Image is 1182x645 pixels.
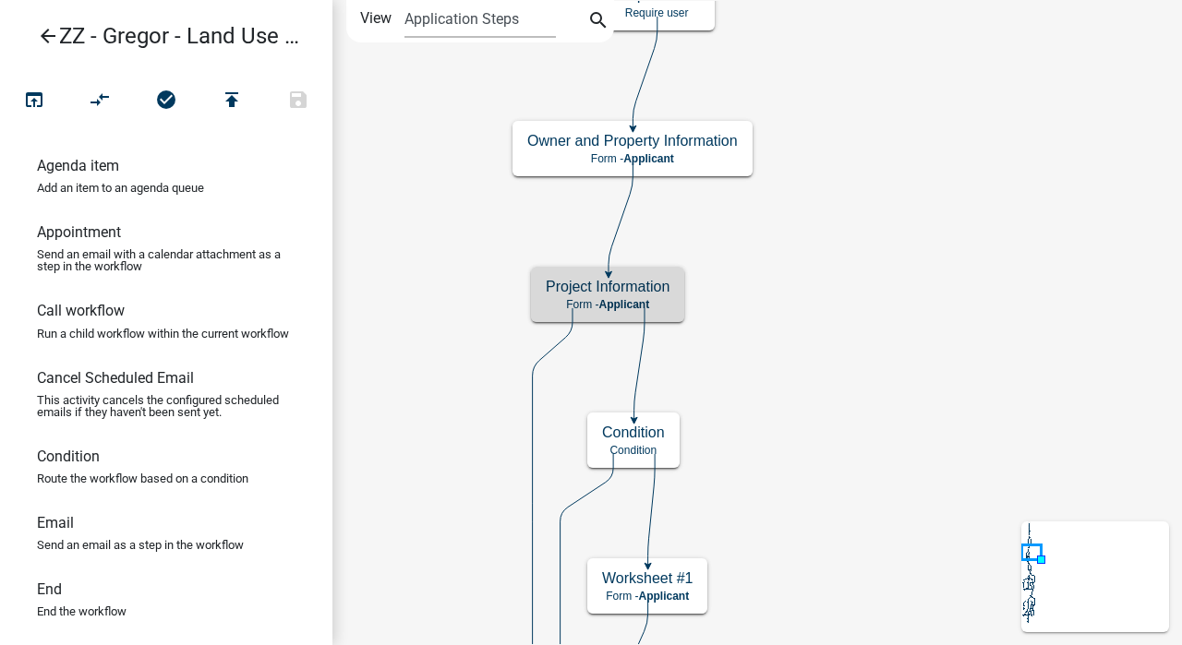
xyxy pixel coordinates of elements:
button: Auto Layout [66,81,133,121]
h6: End [37,580,62,598]
p: End the workflow [37,605,127,617]
h6: Agenda item [37,157,119,174]
button: search [584,7,613,37]
button: Save [265,81,332,121]
p: Add an item to an agenda queue [37,182,204,194]
h5: Project Information [546,278,669,295]
p: Send an email as a step in the workflow [37,539,244,551]
p: Send an email with a calendar attachment as a step in the workflow [37,248,295,272]
h5: Owner and Property Information [527,132,738,149]
button: No problems [133,81,199,121]
button: Publish [199,81,265,121]
h6: Appointment [37,223,121,241]
div: Workflow actions [1,81,332,125]
h5: Worksheet #1 [602,569,693,587]
a: ZZ - Gregor - Land Use Permit [15,15,303,57]
i: check_circle [155,89,177,114]
span: Applicant [639,590,690,603]
h6: Condition [37,448,100,465]
p: Form - [602,590,693,603]
i: search [587,9,609,35]
h6: Email [37,514,74,532]
i: arrow_back [37,25,59,51]
button: Test Workflow [1,81,67,121]
p: Form - [546,298,669,311]
h5: Condition [602,424,665,441]
i: save [287,89,309,114]
i: compare_arrows [90,89,112,114]
p: Run a child workflow within the current workflow [37,328,289,340]
i: open_in_browser [23,89,45,114]
h6: Call workflow [37,302,125,319]
p: Form - [527,152,738,165]
p: Condition [602,444,665,457]
p: Require user [613,6,700,19]
h6: Cancel Scheduled Email [37,369,194,387]
span: Applicant [623,152,674,165]
span: Applicant [598,298,649,311]
p: Route the workflow based on a condition [37,472,248,484]
p: This activity cancels the configured scheduled emails if they haven't been sent yet. [37,394,295,418]
i: publish [221,89,243,114]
